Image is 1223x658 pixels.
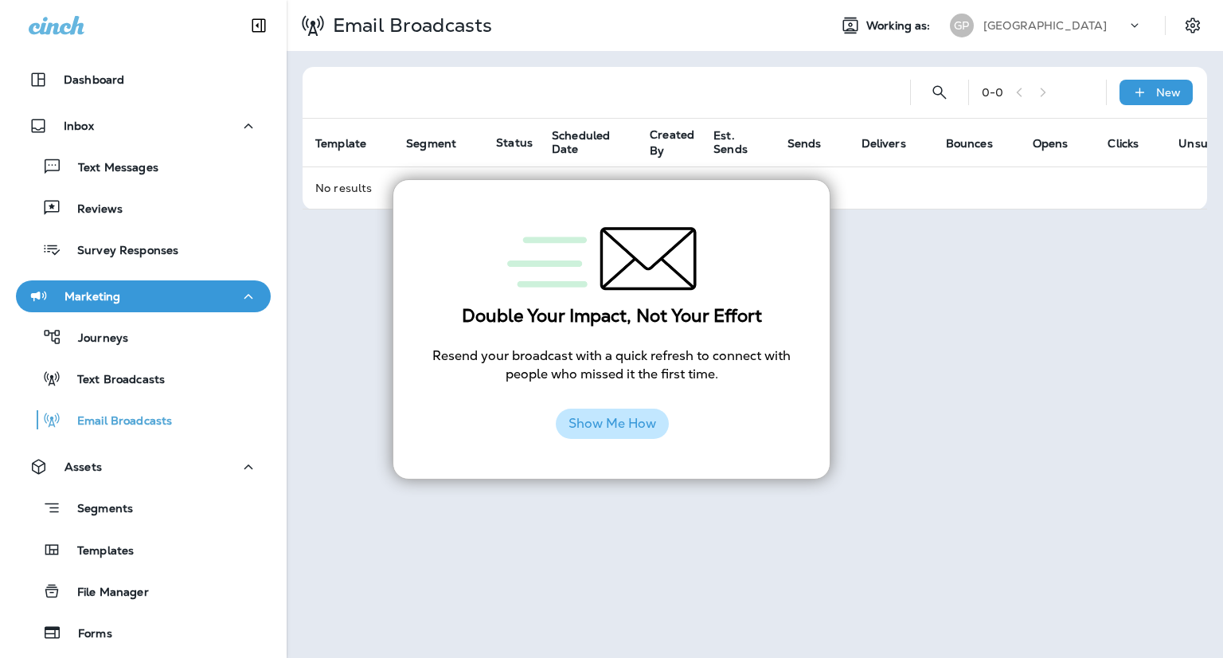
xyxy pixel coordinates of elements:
span: Template [315,137,366,151]
span: Est. Sends [713,129,748,156]
p: File Manager [61,586,149,601]
p: Marketing [64,290,120,303]
p: Journeys [62,331,128,347]
button: Collapse Sidebar [236,10,281,41]
h3: Double Your Impact, Not Your Effort [425,306,798,327]
p: Email Broadcasts [61,414,172,429]
button: Search Email Broadcasts [924,76,955,108]
p: Text Broadcasts [61,373,165,388]
span: Working as: [866,19,934,33]
p: Inbox [64,119,94,132]
p: Resend your broadcast with a quick refresh to connect with people who missed it the first time. [425,347,798,383]
span: Scheduled Date [552,129,610,156]
button: Settings [1178,11,1207,40]
p: Email Broadcasts [326,14,492,37]
p: Forms [62,627,112,642]
span: Bounces [946,137,993,151]
p: [GEOGRAPHIC_DATA] [983,19,1107,32]
button: Show Me How [556,409,669,439]
p: Reviews [61,202,123,217]
p: Survey Responses [61,244,178,259]
span: Sends [787,137,822,151]
div: GP [950,14,974,37]
span: Status [496,135,533,150]
span: Delivers [862,137,906,151]
div: 0 - 0 [982,86,1003,99]
span: Created By [650,127,694,158]
p: Segments [61,502,133,518]
span: Clicks [1108,137,1139,151]
span: Opens [1033,137,1069,151]
p: New [1156,86,1181,99]
p: Templates [61,544,134,559]
p: Text Messages [62,161,158,176]
span: Segment [406,137,456,151]
p: Assets [64,460,102,473]
p: Dashboard [64,73,124,86]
